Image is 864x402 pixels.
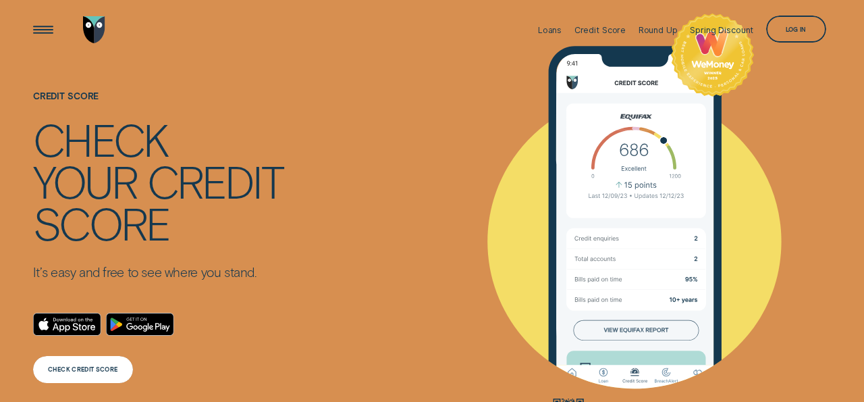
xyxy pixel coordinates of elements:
[33,160,137,202] div: your
[106,313,174,336] a: Android App on Google Play
[33,356,133,383] a: CHECK CREDIT SCORE
[538,25,562,35] div: Loans
[147,160,283,202] div: credit
[33,264,283,280] p: It’s easy and free to see where you stand.
[574,25,626,35] div: Credit Score
[639,25,678,35] div: Round Up
[83,16,105,43] img: Wisr
[766,16,826,43] button: Log in
[33,91,283,119] h1: Credit Score
[33,118,283,244] h4: Check your credit score
[48,367,117,372] div: CHECK CREDIT SCORE
[30,16,57,43] button: Open Menu
[33,202,169,244] div: score
[33,118,168,160] div: Check
[33,313,101,336] a: Download on the App Store
[690,25,753,35] div: Spring Discount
